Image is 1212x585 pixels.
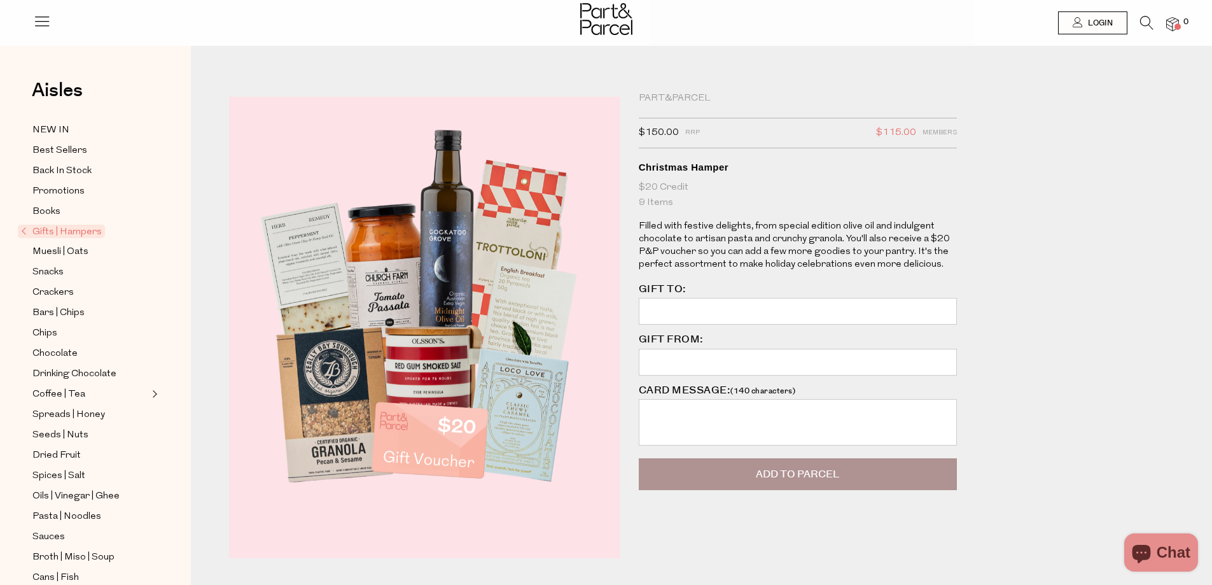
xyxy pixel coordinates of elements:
[639,282,686,297] label: GIFT TO:
[32,285,74,300] span: Crackers
[32,325,148,341] a: Chips
[32,549,148,565] a: Broth | Miso | Soup
[32,529,148,545] a: Sauces
[32,428,88,443] span: Seeds | Nuts
[756,467,839,482] span: Add to Parcel
[32,469,85,484] span: Spices | Salt
[685,125,700,141] span: RRP
[1120,533,1202,575] inbox-online-store-chat: Shopify online store chat
[639,332,704,347] label: GIFT FROM:
[32,184,85,199] span: Promotions
[639,161,957,174] h1: Christmas Hamper
[1058,11,1127,34] a: Login
[32,407,148,423] a: Spreads | Honey
[32,387,85,402] span: Coffee | Tea
[32,123,69,138] span: NEW IN
[32,448,81,463] span: Dried Fruit
[32,346,148,362] a: Chocolate
[149,386,158,402] button: Expand/Collapse Coffee | Tea
[639,458,957,490] button: Add to Parcel
[32,386,148,402] a: Coffee | Tea
[32,468,148,484] a: Spices | Salt
[32,530,65,545] span: Sauces
[32,427,148,443] a: Seeds | Nuts
[32,448,148,463] a: Dried Fruit
[32,326,57,341] span: Chips
[32,550,115,565] span: Broth | Miso | Soup
[21,224,148,239] a: Gifts | Hampers
[32,143,87,159] span: Best Sellers
[32,509,101,525] span: Pasta | Noodles
[32,306,85,321] span: Bars | Chips
[32,81,83,113] a: Aisles
[580,3,632,35] img: Part&Parcel
[876,125,916,141] span: $115.00
[923,125,957,141] span: Members
[639,92,957,105] div: Part&Parcel
[32,163,148,179] a: Back In Stock
[730,386,795,397] span: (140 characters)
[32,366,148,382] a: Drinking Chocolate
[1085,18,1113,29] span: Login
[1180,17,1192,28] span: 0
[32,244,148,260] a: Muesli | Oats
[32,305,148,321] a: Bars | Chips
[32,346,78,362] span: Chocolate
[32,488,148,504] a: Oils | Vinegar | Ghee
[32,489,120,504] span: Oils | Vinegar | Ghee
[32,509,148,525] a: Pasta | Noodles
[639,180,957,211] div: $20 Credit 9 Items
[32,265,64,280] span: Snacks
[32,143,148,159] a: Best Sellers
[32,76,83,104] span: Aisles
[32,204,60,220] span: Books
[32,183,148,199] a: Promotions
[32,407,105,423] span: Spreads | Honey
[32,264,148,280] a: Snacks
[32,244,88,260] span: Muesli | Oats
[32,204,148,220] a: Books
[32,122,148,138] a: NEW IN
[639,220,957,271] p: Filled with festive delights, from special edition olive oil and indulgent chocolate to artisan p...
[32,164,92,179] span: Back In Stock
[32,285,148,300] a: Crackers
[18,225,105,238] span: Gifts | Hampers
[639,125,679,141] span: $150.00
[32,367,116,382] span: Drinking Chocolate
[639,383,796,398] label: CARD MESSAGE:
[1166,17,1179,31] a: 0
